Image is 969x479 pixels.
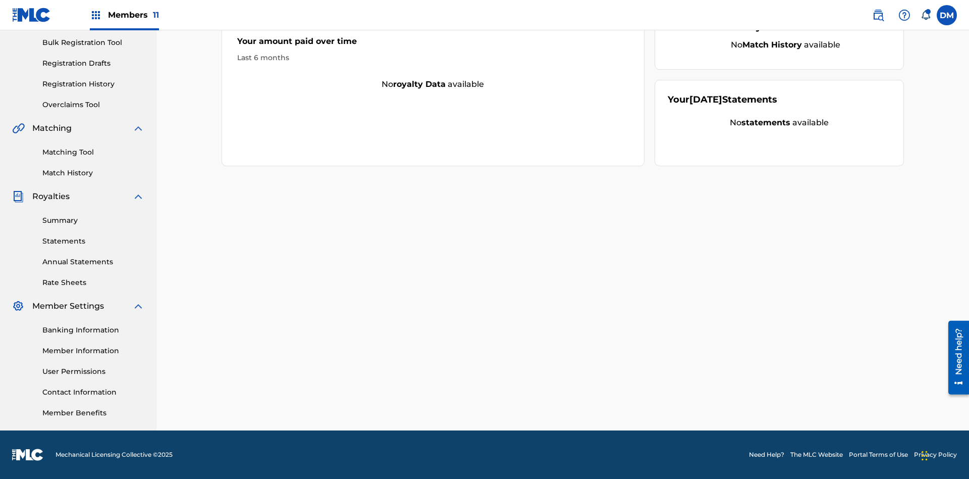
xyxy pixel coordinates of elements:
img: expand [132,190,144,203]
a: Registration History [42,79,144,89]
div: No available [668,117,891,129]
a: Rate Sheets [42,277,144,288]
div: Last 6 months [237,53,629,63]
span: Matching [32,122,72,134]
div: Help [894,5,914,25]
img: Member Settings [12,300,24,312]
div: Drag [922,441,928,471]
img: Top Rightsholders [90,9,102,21]
iframe: Chat Widget [919,430,969,479]
img: expand [132,122,144,134]
span: Mechanical Licensing Collective © 2025 [56,450,173,459]
img: logo [12,449,43,461]
span: [DATE] [689,94,722,105]
a: Summary [42,215,144,226]
img: expand [132,300,144,312]
div: Your amount paid over time [237,35,629,53]
div: User Menu [937,5,957,25]
a: Annual Statements [42,257,144,267]
div: No available [222,78,644,90]
a: Public Search [868,5,888,25]
img: Matching [12,122,25,134]
strong: Match History [742,40,802,50]
div: Your Statements [668,93,777,107]
img: Royalties [12,190,24,203]
iframe: Resource Center [941,317,969,400]
a: Matching Tool [42,147,144,158]
a: Statements [42,236,144,247]
a: Banking Information [42,325,144,336]
a: Portal Terms of Use [849,450,908,459]
span: Member Settings [32,300,104,312]
a: Bulk Registration Tool [42,37,144,48]
span: 11 [153,10,159,20]
div: Notifications [921,10,931,20]
span: Members [108,9,159,21]
a: Overclaims Tool [42,100,144,110]
a: Need Help? [749,450,784,459]
img: help [898,9,910,21]
a: Privacy Policy [914,450,957,459]
a: User Permissions [42,366,144,377]
strong: statements [741,118,790,127]
img: MLC Logo [12,8,51,22]
a: The MLC Website [790,450,843,459]
a: Member Benefits [42,408,144,418]
span: Royalties [32,190,70,203]
strong: royalty data [393,79,446,89]
div: No available [680,39,891,51]
a: Member Information [42,346,144,356]
a: Match History [42,168,144,178]
a: Registration Drafts [42,58,144,69]
img: search [872,9,884,21]
a: Contact Information [42,387,144,398]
